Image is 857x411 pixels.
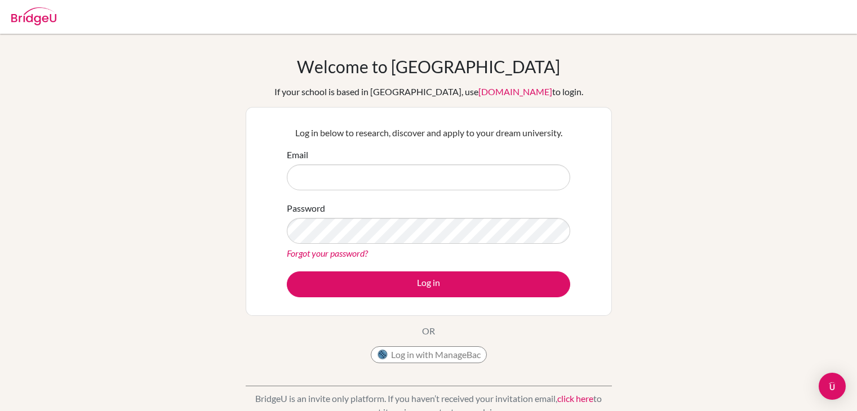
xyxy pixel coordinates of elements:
[274,85,583,99] div: If your school is based in [GEOGRAPHIC_DATA], use to login.
[819,373,846,400] div: Open Intercom Messenger
[371,346,487,363] button: Log in with ManageBac
[287,202,325,215] label: Password
[287,248,368,258] a: Forgot your password?
[478,86,552,97] a: [DOMAIN_NAME]
[287,271,570,297] button: Log in
[422,324,435,338] p: OR
[11,7,56,25] img: Bridge-U
[287,148,308,162] label: Email
[297,56,560,77] h1: Welcome to [GEOGRAPHIC_DATA]
[557,393,593,404] a: click here
[287,126,570,140] p: Log in below to research, discover and apply to your dream university.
